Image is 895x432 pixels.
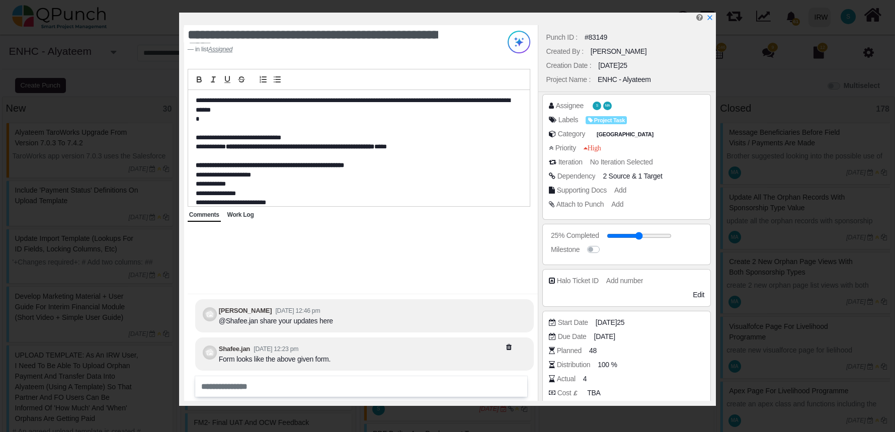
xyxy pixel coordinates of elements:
[557,388,580,398] div: Cost
[586,115,627,125] span: <div><span class="badge badge-secondary" style="background-color: #73D8FF"> <i class="fa fa-tag p...
[590,158,653,166] span: No Iteration Selected
[693,291,704,299] span: Edit
[598,60,627,71] div: [DATE]25
[219,316,333,326] div: @Shafee.jan share your updates here
[557,276,599,286] div: Halo Ticket ID
[638,172,663,180] span: <div class="badge badge-secondary"> FM2-Financial Module Objects a metadata ERD SS</div>
[219,307,272,314] b: [PERSON_NAME]
[208,46,232,53] cite: Source Title
[557,171,596,182] div: Dependency
[595,130,656,139] span: Pakistan
[706,14,713,21] svg: x
[696,14,703,21] i: Edit Punch
[589,345,597,356] span: 48
[254,345,298,353] small: [DATE] 12:23 pm
[558,157,583,167] div: Iteration
[551,230,599,241] div: 25% Completed
[558,115,579,125] div: Labels
[606,277,643,285] span: Add number
[586,116,627,125] span: Project Task
[555,143,576,153] div: Priority
[546,46,583,57] div: Created By :
[546,32,578,43] div: Punch ID :
[508,31,530,53] img: Try writing with AI
[585,32,607,43] div: #83149
[583,374,587,384] span: 4
[557,374,576,384] div: Actual
[208,46,232,53] u: Assigned
[558,129,586,139] div: Category
[546,60,591,71] div: Creation Date :
[551,244,580,255] div: Milestone
[275,307,320,314] small: [DATE] 12:46 pm
[596,317,624,328] span: [DATE]25
[557,185,607,196] div: Supporting Docs
[558,317,588,328] div: Start Date
[594,331,615,342] span: [DATE]
[557,360,591,370] div: Distribution
[598,360,617,370] span: 100 %
[603,171,662,182] span: &
[189,211,219,218] span: Comments
[556,199,604,210] div: Attach to Punch
[188,45,471,54] footer: in list
[603,172,630,180] span: <div class="badge badge-secondary"> FM2-Reporting & Analytics FS</div><div class="badge badge-sec...
[706,14,713,22] a: x
[593,102,601,110] span: Shafee.jan
[219,354,331,365] div: Form looks like the above given form.
[603,102,612,110] span: Mahmood Ashraf
[584,144,601,151] span: High
[596,104,598,108] span: S
[574,389,577,397] b: £
[558,331,587,342] div: Due Date
[605,104,610,108] span: MA
[614,186,626,194] span: Add
[546,74,591,85] div: Project Name :
[227,211,254,218] span: Work Log
[587,388,600,398] span: TBA
[611,200,623,208] span: Add
[219,345,250,353] b: Shafee.jan
[591,46,647,57] div: [PERSON_NAME]
[556,101,584,111] div: Assignee
[557,345,582,356] div: Planned
[598,74,651,85] div: ENHC - Alyateem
